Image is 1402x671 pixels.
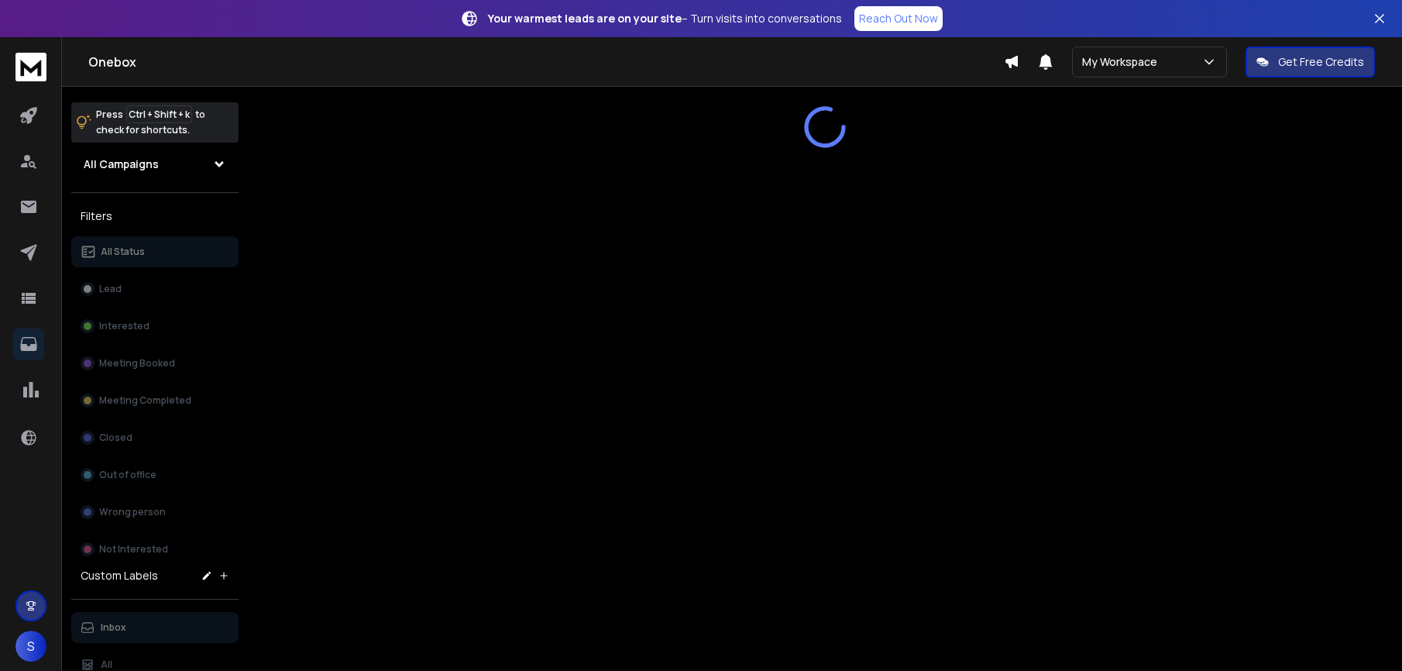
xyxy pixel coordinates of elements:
p: Press to check for shortcuts. [96,107,205,138]
a: Reach Out Now [854,6,943,31]
button: Get Free Credits [1246,46,1375,77]
h3: Custom Labels [81,568,158,583]
button: S [15,631,46,662]
p: Get Free Credits [1278,54,1364,70]
img: logo [15,53,46,81]
h1: All Campaigns [84,157,159,172]
h1: Onebox [88,53,1004,71]
p: – Turn visits into conversations [488,11,842,26]
h3: Filters [71,205,239,227]
p: My Workspace [1082,54,1163,70]
button: All Campaigns [71,149,239,180]
span: Ctrl + Shift + k [126,105,192,123]
strong: Your warmest leads are on your site [488,11,682,26]
p: Reach Out Now [859,11,938,26]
